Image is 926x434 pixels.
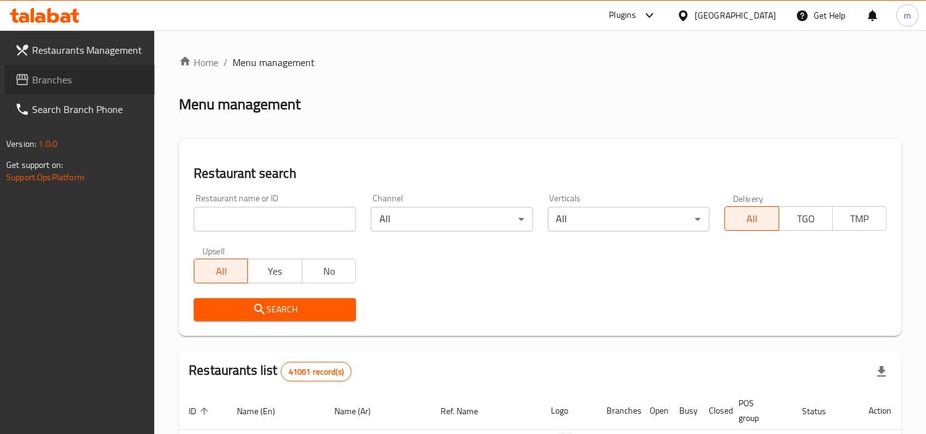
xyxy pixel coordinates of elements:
a: Support.OpsPlatform [6,169,85,185]
label: Upsell [202,246,225,255]
h2: Menu management [179,94,300,114]
th: Busy [669,392,699,430]
a: Home [179,55,218,70]
span: m [904,9,911,22]
input: Search for restaurant name or ID.. [194,207,356,232]
span: 1.0.0 [38,136,57,152]
span: Version: [6,136,36,152]
span: All [199,262,243,280]
div: All [548,207,710,232]
span: Search Branch Phone [32,102,145,117]
th: Closed [699,392,729,430]
th: Branches [597,392,640,430]
button: Yes [247,259,302,283]
span: TGO [784,210,828,228]
th: Open [640,392,669,430]
div: All [371,207,533,232]
span: Yes [253,262,297,280]
span: POS group [738,396,777,425]
span: Name (En) [237,404,291,419]
span: TMP [838,210,882,228]
span: Restaurants Management [32,43,145,57]
span: 41061 record(s) [281,366,351,378]
button: TGO [779,206,833,231]
span: Status [802,404,842,419]
span: Name (Ar) [335,404,387,419]
div: Total records count [281,362,352,382]
button: All [194,259,248,283]
span: Branches [32,72,145,87]
li: / [223,55,228,70]
button: Search [194,298,356,321]
div: Plugins [609,8,636,23]
nav: breadcrumb [179,55,901,70]
div: [GEOGRAPHIC_DATA] [695,9,776,22]
button: TMP [832,206,887,231]
span: ID [189,404,212,419]
span: Get support on: [6,157,63,173]
span: Ref. Name [440,404,494,419]
h2: Restaurants list [189,361,352,382]
th: Action [859,392,901,430]
label: Delivery [733,194,764,202]
span: Search [204,302,346,317]
h2: Restaurant search [194,164,887,183]
span: Menu management [233,55,315,70]
a: Search Branch Phone [5,94,155,124]
a: Restaurants Management [5,35,155,65]
div: Export file [867,357,896,386]
th: Logo [541,392,597,430]
button: No [302,259,356,283]
span: All [730,210,774,228]
button: All [724,206,779,231]
a: Branches [5,65,155,94]
span: No [307,262,351,280]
